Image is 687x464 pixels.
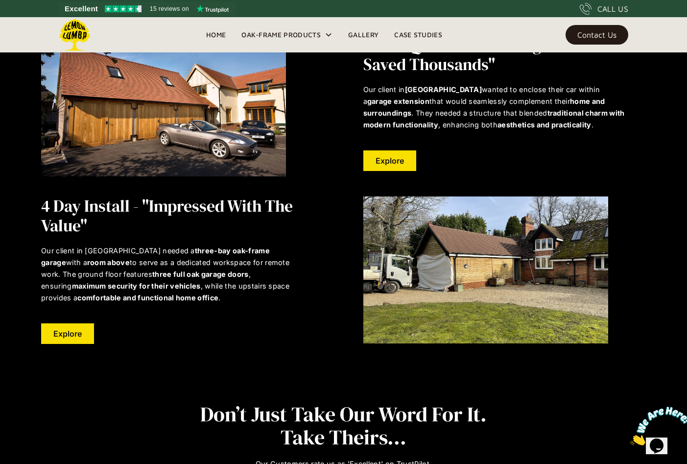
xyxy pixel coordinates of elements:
[41,245,308,304] p: Our client in [GEOGRAPHIC_DATA] needed a with a to serve as a dedicated workspace for remote work...
[77,293,218,302] strong: comfortable and functional home office
[566,25,628,45] a: Contact Us
[363,35,631,74] h3: "I was quoted over 6-figures and I saved thousands"
[580,3,628,15] a: CALL US
[4,4,65,43] img: Chat attention grabber
[198,27,234,42] a: Home
[340,27,386,42] a: Gallery
[497,121,592,129] strong: aesthetics and practicality
[626,403,687,449] iframe: chat widget
[577,31,616,38] div: Contact Us
[152,270,249,278] strong: three full oak garage doors
[405,85,482,94] strong: [GEOGRAPHIC_DATA]
[150,3,189,15] span: 15 reviews on
[196,5,229,13] img: Trustpilot logo
[597,3,628,15] div: CALL US
[386,27,450,42] a: Case Studies
[41,323,94,344] a: Explore
[363,84,631,131] p: Our client in wanted to enclose their car within a that would seamlessly complement their . They ...
[59,2,236,16] a: See Lemon Lumba reviews on Trustpilot
[4,4,8,12] span: 1
[184,403,503,448] h2: Don’t Just Take Our Word for It. Take Theirs...
[363,150,416,171] a: Explore
[72,282,201,290] strong: maximum security for their vehicles
[87,258,130,267] strong: room above
[65,3,98,15] span: Excellent
[234,17,340,52] div: Oak-Frame Products
[241,29,321,41] div: Oak-Frame Products
[105,5,142,12] img: Trustpilot 4.5 stars
[367,97,429,105] strong: garage extension
[41,196,308,235] h3: 4 Day Install - "Impressed with the value"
